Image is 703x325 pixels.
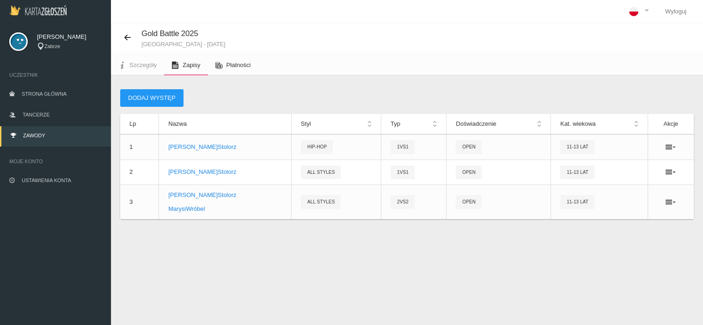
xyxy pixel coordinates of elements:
p: [PERSON_NAME] Stolorz [168,190,282,200]
span: Ustawienia konta [22,178,71,183]
p: [PERSON_NAME] Stolorz [168,142,282,152]
span: Uczestnik [9,70,102,80]
img: svg [9,32,28,51]
th: Kat. wiekowa [551,114,648,135]
a: Szczegóły [111,55,164,75]
th: Doświadczenie [446,114,551,135]
span: 11-13 lat [560,166,594,179]
p: [PERSON_NAME] Stolorz [168,167,282,177]
span: Open [456,140,482,153]
span: All styles [301,195,341,208]
span: Open [456,195,482,208]
a: Płatności [208,55,258,75]
span: Gold Battle 2025 [141,29,198,38]
th: Styl [291,114,381,135]
small: [GEOGRAPHIC_DATA] - [DATE] [141,41,225,47]
button: Dodaj występ [120,89,183,107]
span: All styles [301,166,341,179]
span: [PERSON_NAME] [37,32,102,42]
span: Strona główna [22,91,67,97]
span: Moje konto [9,157,102,166]
th: Typ [381,114,446,135]
a: Zapisy [164,55,208,75]
td: 2 [120,159,159,184]
span: 2vs2 [391,195,415,208]
th: Lp [120,114,159,135]
td: 3 [120,184,159,219]
span: 1vs1 [391,166,415,179]
th: Akcje [648,114,694,135]
div: Zabrze [37,43,102,50]
span: 11-13 lat [560,140,594,153]
th: Nazwa [159,114,292,135]
span: Płatności [226,61,251,68]
td: 1 [120,135,159,159]
span: Tancerze [23,112,49,117]
span: Zawody [23,133,45,138]
img: Logo [9,5,67,15]
span: 1vs1 [391,140,415,153]
span: 11-13 lat [560,195,594,208]
p: Marysi Wróbel [168,204,282,214]
span: Szczegóły [129,61,157,68]
span: Zapisy [183,61,200,68]
span: Hip-hop [301,140,333,153]
span: Open [456,166,482,179]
